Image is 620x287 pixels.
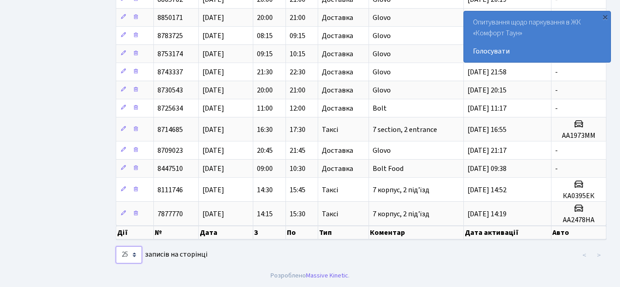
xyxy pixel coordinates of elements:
span: [DATE] 21:17 [467,146,507,156]
span: Glovo [373,49,391,59]
th: № [154,226,199,239]
span: Glovo [373,85,391,95]
span: 8743337 [157,67,183,77]
th: З [253,226,286,239]
span: 14:30 [257,185,273,195]
span: 22:30 [290,67,305,77]
span: 16:30 [257,125,273,135]
span: 8850171 [157,13,183,23]
span: [DATE] [202,185,224,195]
span: [DATE] [202,13,224,23]
span: 8447510 [157,164,183,174]
div: Опитування щодо паркування в ЖК «Комфорт Таун» [464,11,610,62]
span: 15:45 [290,185,305,195]
span: Bolt Food [373,164,403,174]
th: Тип [318,226,369,239]
th: Дії [116,226,154,239]
span: Доставка [322,14,353,21]
h5: КА0395ЕК [555,192,602,200]
span: 21:30 [257,67,273,77]
span: Таксі [322,210,338,218]
span: Доставка [322,165,353,172]
span: 17:30 [290,125,305,135]
span: Bolt [373,103,387,113]
span: [DATE] [202,31,224,41]
span: Glovo [373,67,391,77]
h5: АА1973ММ [555,131,602,140]
span: 10:15 [290,49,305,59]
span: Доставка [322,87,353,94]
span: 15:30 [290,209,305,219]
div: Розроблено . [271,271,349,281]
span: 20:45 [257,146,273,156]
span: Доставка [322,32,353,39]
span: Таксі [322,126,338,133]
span: [DATE] [202,164,224,174]
span: [DATE] [202,85,224,95]
span: 7877770 [157,209,183,219]
span: 14:15 [257,209,273,219]
span: 21:00 [290,85,305,95]
span: [DATE] [202,125,224,135]
span: - [555,103,558,113]
span: 08:15 [257,31,273,41]
span: 11:00 [257,103,273,113]
span: Доставка [322,105,353,112]
span: [DATE] [202,49,224,59]
span: 7 корпус, 2 під'їзд [373,185,429,195]
span: - [555,164,558,174]
span: 7 section, 2 entrance [373,125,437,135]
span: 09:15 [290,31,305,41]
span: [DATE] [202,67,224,77]
span: [DATE] 14:19 [467,209,507,219]
th: Дата [199,226,253,239]
span: 12:00 [290,103,305,113]
span: [DATE] 14:52 [467,185,507,195]
th: По [286,226,319,239]
h5: АА2478НА [555,216,602,224]
span: 8753174 [157,49,183,59]
span: 10:30 [290,164,305,174]
span: 09:15 [257,49,273,59]
span: 8111746 [157,185,183,195]
th: Коментар [369,226,464,239]
span: 8714685 [157,125,183,135]
span: 20:00 [257,85,273,95]
span: [DATE] [202,146,224,156]
th: Авто [551,226,606,239]
span: 8730543 [157,85,183,95]
span: 8725634 [157,103,183,113]
select: записів на сторінці [116,246,142,263]
span: Доставка [322,147,353,154]
span: 7 корпус, 2 під'їзд [373,209,429,219]
span: Glovo [373,13,391,23]
span: 8783725 [157,31,183,41]
span: [DATE] 11:17 [467,103,507,113]
a: Голосувати [473,46,601,57]
span: [DATE] 16:55 [467,125,507,135]
span: Glovo [373,31,391,41]
span: [DATE] [202,103,224,113]
span: 20:00 [257,13,273,23]
th: Дата активації [464,226,551,239]
span: Доставка [322,68,353,76]
div: × [600,12,610,21]
span: 21:45 [290,146,305,156]
span: Доставка [322,50,353,58]
span: - [555,146,558,156]
span: [DATE] [202,209,224,219]
label: записів на сторінці [116,246,207,263]
span: Glovo [373,146,391,156]
span: 21:00 [290,13,305,23]
span: Таксі [322,186,338,194]
span: 09:00 [257,164,273,174]
a: Massive Kinetic [306,271,348,280]
span: 8709023 [157,146,183,156]
span: [DATE] 09:38 [467,164,507,174]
